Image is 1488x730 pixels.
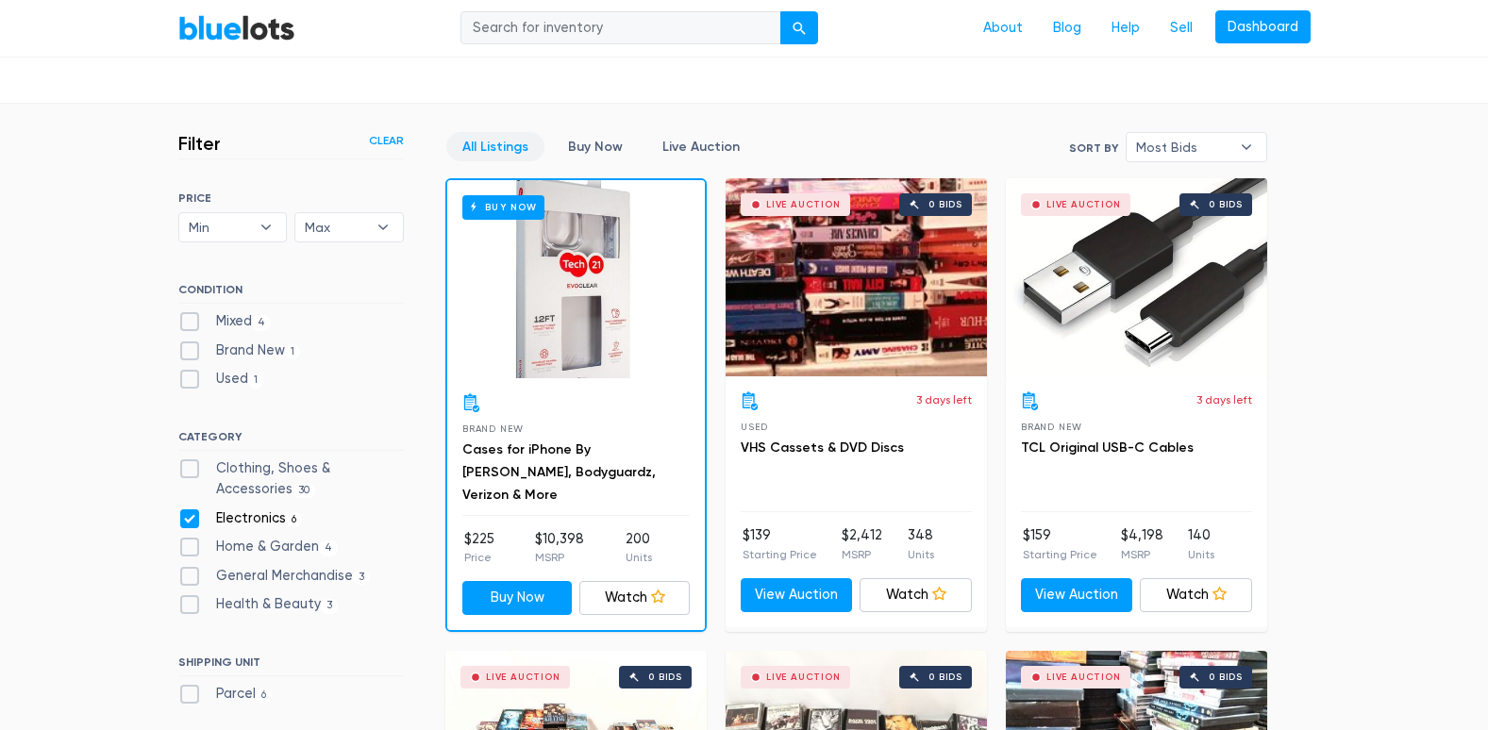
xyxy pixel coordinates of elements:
[916,391,972,408] p: 3 days left
[178,458,404,499] label: Clothing, Shoes & Accessories
[1021,578,1133,612] a: View Auction
[535,549,584,566] p: MSRP
[369,132,404,149] a: Clear
[462,581,573,615] a: Buy Now
[552,132,639,161] a: Buy Now
[460,11,781,45] input: Search for inventory
[178,191,404,205] h6: PRICE
[462,441,656,503] a: Cases for iPhone By [PERSON_NAME], Bodyguardz, Verizon & More
[1188,546,1214,563] p: Units
[626,549,652,566] p: Units
[1140,578,1252,612] a: Watch
[766,672,841,682] div: Live Auction
[1136,133,1230,161] span: Most Bids
[1069,140,1118,157] label: Sort By
[1155,10,1208,46] a: Sell
[1096,10,1155,46] a: Help
[256,689,273,704] span: 6
[319,540,339,556] span: 4
[743,525,817,563] li: $139
[741,440,904,456] a: VHS Cassets & DVD Discs
[1215,10,1311,44] a: Dashboard
[178,508,303,529] label: Electronics
[178,283,404,304] h6: CONDITION
[535,529,584,567] li: $10,398
[462,423,524,434] span: Brand New
[968,10,1038,46] a: About
[464,549,494,566] p: Price
[464,529,494,567] li: $225
[486,672,560,682] div: Live Auction
[860,578,972,612] a: Watch
[1209,200,1243,209] div: 0 bids
[285,344,301,359] span: 1
[446,132,544,161] a: All Listings
[726,178,987,376] a: Live Auction 0 bids
[321,599,339,614] span: 3
[178,566,371,587] label: General Merchandise
[293,483,316,498] span: 30
[1227,133,1266,161] b: ▾
[908,525,934,563] li: 348
[178,430,404,451] h6: CATEGORY
[842,546,882,563] p: MSRP
[1121,546,1163,563] p: MSRP
[363,213,403,241] b: ▾
[246,213,286,241] b: ▾
[462,195,544,219] h6: Buy Now
[1023,546,1097,563] p: Starting Price
[178,594,339,615] label: Health & Beauty
[178,537,339,557] label: Home & Garden
[1121,525,1163,563] li: $4,198
[178,132,221,155] h3: Filter
[1038,10,1096,46] a: Blog
[766,200,841,209] div: Live Auction
[178,369,264,390] label: Used
[178,684,273,705] label: Parcel
[928,672,962,682] div: 0 bids
[1023,525,1097,563] li: $159
[178,340,301,361] label: Brand New
[178,655,404,676] h6: SHIPPING UNIT
[248,373,264,389] span: 1
[286,512,303,527] span: 6
[741,578,853,612] a: View Auction
[189,213,251,241] span: Min
[305,213,367,241] span: Max
[648,672,682,682] div: 0 bids
[178,14,295,41] a: BlueLots
[579,581,690,615] a: Watch
[741,422,768,432] span: Used
[1021,422,1082,432] span: Brand New
[1046,672,1121,682] div: Live Auction
[353,570,371,585] span: 3
[1209,672,1243,682] div: 0 bids
[1188,525,1214,563] li: 140
[1046,200,1121,209] div: Live Auction
[646,132,756,161] a: Live Auction
[1021,440,1194,456] a: TCL Original USB-C Cables
[743,546,817,563] p: Starting Price
[928,200,962,209] div: 0 bids
[1006,178,1267,376] a: Live Auction 0 bids
[447,180,705,378] a: Buy Now
[908,546,934,563] p: Units
[1196,391,1252,408] p: 3 days left
[178,311,272,332] label: Mixed
[252,315,272,330] span: 4
[842,525,882,563] li: $2,412
[626,529,652,567] li: 200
